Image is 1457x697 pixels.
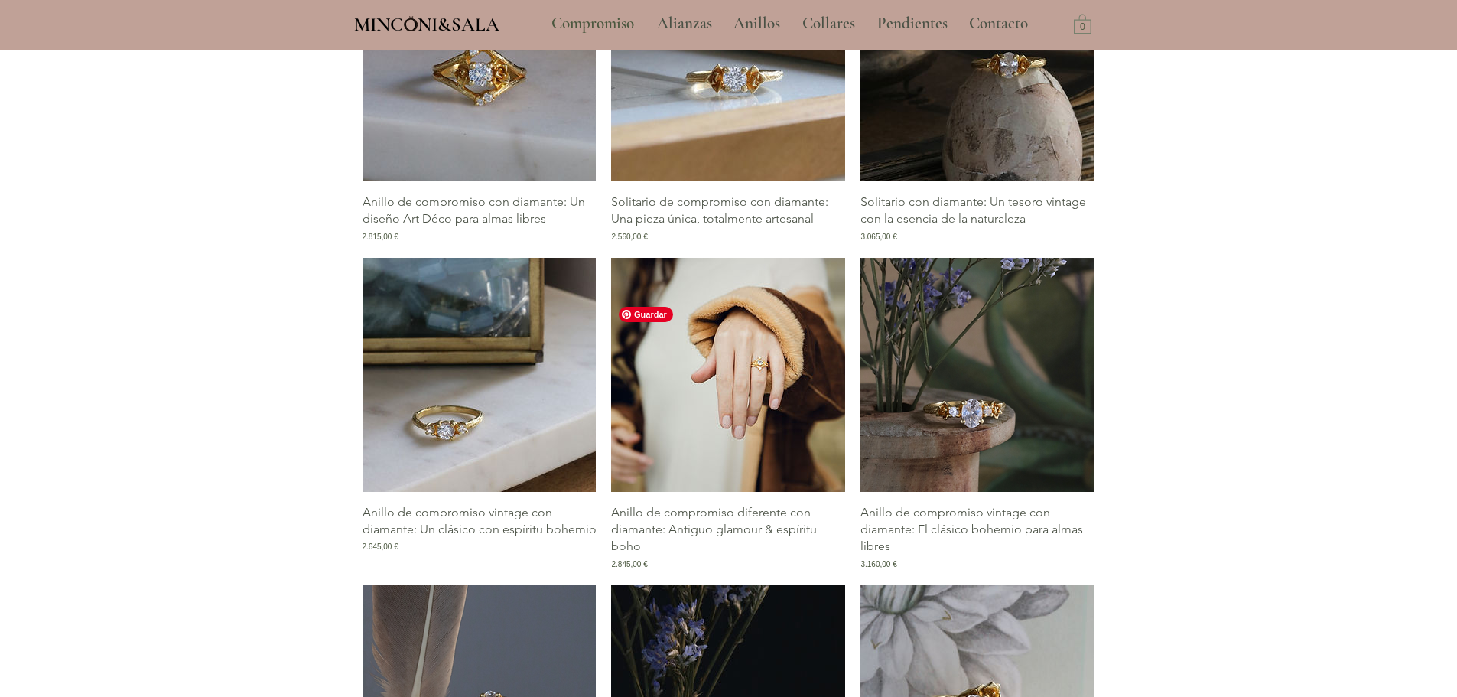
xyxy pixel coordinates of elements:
[870,5,955,43] p: Pendientes
[1080,22,1085,33] text: 0
[363,504,597,539] p: Anillo de compromiso vintage con diamante: Un clásico con espíritu bohemio
[860,559,896,570] span: 3.160,00 €
[611,194,845,228] p: Solitario de compromiso con diamante: Una pieza única, totalmente artesanal
[646,5,722,43] a: Alianzas
[363,541,398,552] span: 2.645,00 €
[860,504,1094,570] a: Anillo de compromiso vintage con diamante: El clásico bohemio para almas libres3.160,00 €
[363,504,597,570] a: Anillo de compromiso vintage con diamante: Un clásico con espíritu bohemio2.645,00 €
[860,504,1094,555] p: Anillo de compromiso vintage con diamante: El clásico bohemio para almas libres
[961,5,1036,43] p: Contacto
[611,194,845,243] a: Solitario de compromiso con diamante: Una pieza única, totalmente artesanal2.560,00 €
[354,13,499,36] span: MINCONI&SALA
[611,231,647,243] span: 2.560,00 €
[860,194,1094,243] a: Solitario con diamante: Un tesoro vintage con la esencia de la naturaleza3.065,00 €
[611,258,845,570] div: Galería de Anillo de compromiso diferente con diamante: Antiguo glamour & espíritu boho
[860,258,1094,570] div: Galería de Anillo de compromiso vintage con diamante: El clásico bohemio para almas libres
[363,194,597,243] a: Anillo de compromiso con diamante: Un diseño Art Déco para almas libres2.815,00 €
[510,5,1070,43] nav: Sitio
[363,194,597,228] p: Anillo de compromiso con diamante: Un diseño Art Déco para almas libres
[611,504,845,570] a: Anillo de compromiso diferente con diamante: Antiguo glamour & espíritu boho2.845,00 €
[860,194,1094,228] p: Solitario con diamante: Un tesoro vintage con la esencia de la naturaleza
[958,5,1040,43] a: Contacto
[649,5,720,43] p: Alianzas
[722,5,791,43] a: Anillos
[363,258,597,570] div: Galería de Anillo de compromiso vintage con diamante: Un clásico con espíritu bohemio
[363,231,398,243] span: 2.815,00 €
[405,16,418,31] img: Minconi Sala
[1074,13,1091,34] a: Carrito con 0 ítems
[619,307,673,322] span: Guardar
[540,5,646,43] a: Compromiso
[791,5,866,43] a: Collares
[544,5,642,43] p: Compromiso
[866,5,958,43] a: Pendientes
[611,504,845,555] p: Anillo de compromiso diferente con diamante: Antiguo glamour & espíritu boho
[354,10,499,35] a: MINCONI&SALA
[860,231,896,243] span: 3.065,00 €
[795,5,863,43] p: Collares
[611,559,647,570] span: 2.845,00 €
[726,5,788,43] p: Anillos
